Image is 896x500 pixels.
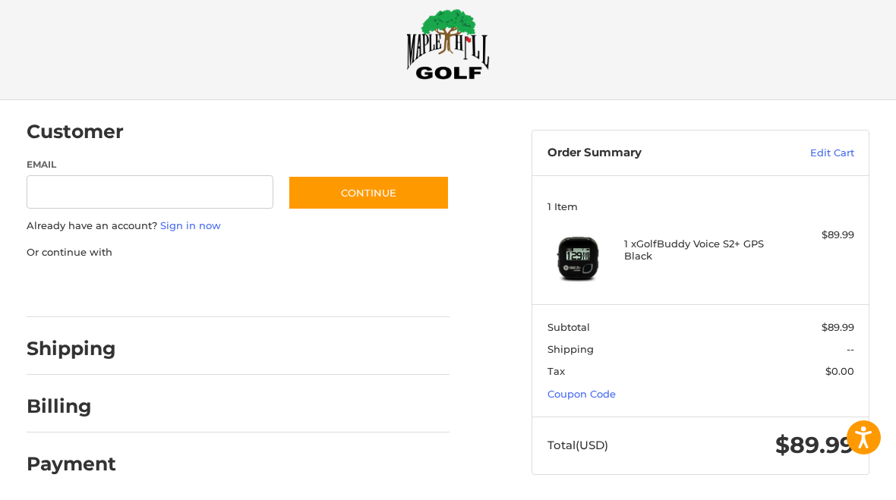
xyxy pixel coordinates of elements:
[21,275,135,302] iframe: PayPal-paypal
[160,219,221,231] a: Sign in now
[150,275,264,302] iframe: PayPal-paylater
[27,395,115,418] h2: Billing
[547,321,590,333] span: Subtotal
[27,120,124,143] h2: Customer
[847,343,854,355] span: --
[547,388,616,400] a: Coupon Code
[778,228,854,243] div: $89.99
[27,158,273,171] label: Email
[822,321,854,333] span: $89.99
[624,237,774,263] h4: 1 x GolfBuddy Voice S2+ GPS Black
[288,175,450,210] button: Continue
[27,219,450,234] p: Already have an account?
[775,431,854,459] span: $89.99
[547,343,594,355] span: Shipping
[406,8,490,80] img: Maple Hill Golf
[547,365,565,377] span: Tax
[547,438,608,452] span: Total (USD)
[27,337,116,360] h2: Shipping
[756,146,854,161] a: Edit Cart
[27,245,450,260] p: Or continue with
[547,146,757,161] h3: Order Summary
[825,365,854,377] span: $0.00
[27,452,116,476] h2: Payment
[547,200,854,212] h3: 1 Item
